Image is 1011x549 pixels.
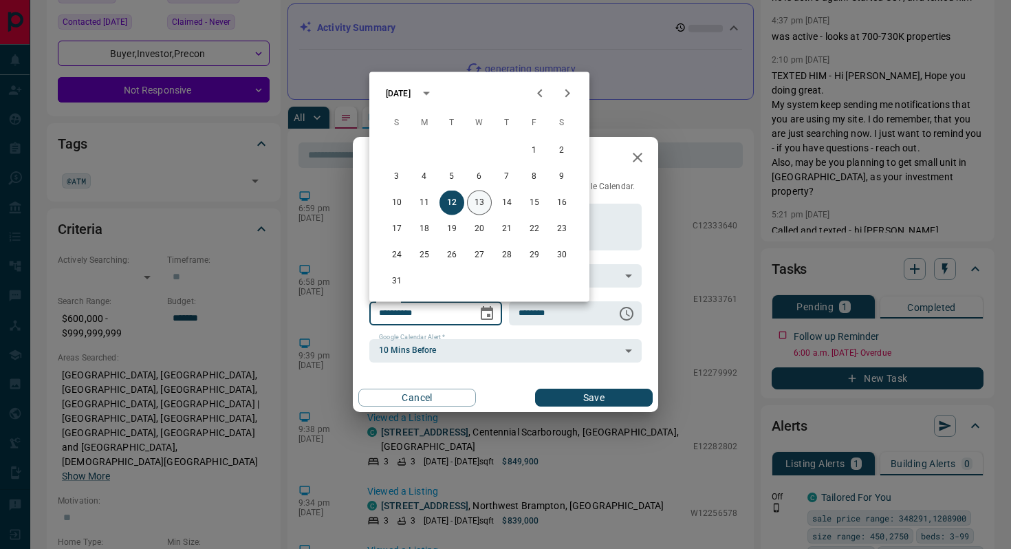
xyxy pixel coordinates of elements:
button: 7 [494,164,519,189]
span: Wednesday [467,109,492,137]
span: Monday [412,109,437,137]
button: 27 [467,243,492,268]
button: 22 [522,217,547,241]
button: 18 [412,217,437,241]
button: Choose time, selected time is 6:00 AM [613,300,640,327]
button: Next month [554,80,581,107]
button: 30 [550,243,574,268]
button: 29 [522,243,547,268]
button: 6 [467,164,492,189]
span: Friday [522,109,547,137]
span: Thursday [494,109,519,137]
label: Google Calendar Alert [379,333,445,342]
button: Choose date, selected date is Aug 12, 2025 [473,300,501,327]
button: 21 [494,217,519,241]
div: [DATE] [386,87,411,100]
span: Saturday [550,109,574,137]
button: Save [535,389,653,407]
button: 26 [439,243,464,268]
button: 13 [467,191,492,215]
button: 19 [439,217,464,241]
button: 31 [384,269,409,294]
button: 24 [384,243,409,268]
button: 20 [467,217,492,241]
button: Cancel [358,389,476,407]
button: 5 [439,164,464,189]
span: Sunday [384,109,409,137]
button: 25 [412,243,437,268]
h2: Edit Task [353,137,442,181]
button: 12 [439,191,464,215]
span: Tuesday [439,109,464,137]
button: Previous month [526,80,554,107]
button: 2 [550,138,574,163]
button: 4 [412,164,437,189]
button: 15 [522,191,547,215]
button: calendar view is open, switch to year view [415,82,438,105]
button: 11 [412,191,437,215]
button: 8 [522,164,547,189]
button: 9 [550,164,574,189]
button: 3 [384,164,409,189]
button: 14 [494,191,519,215]
button: 23 [550,217,574,241]
button: 16 [550,191,574,215]
div: 10 Mins Before [369,339,642,363]
button: 28 [494,243,519,268]
button: 1 [522,138,547,163]
button: 10 [384,191,409,215]
button: 17 [384,217,409,241]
